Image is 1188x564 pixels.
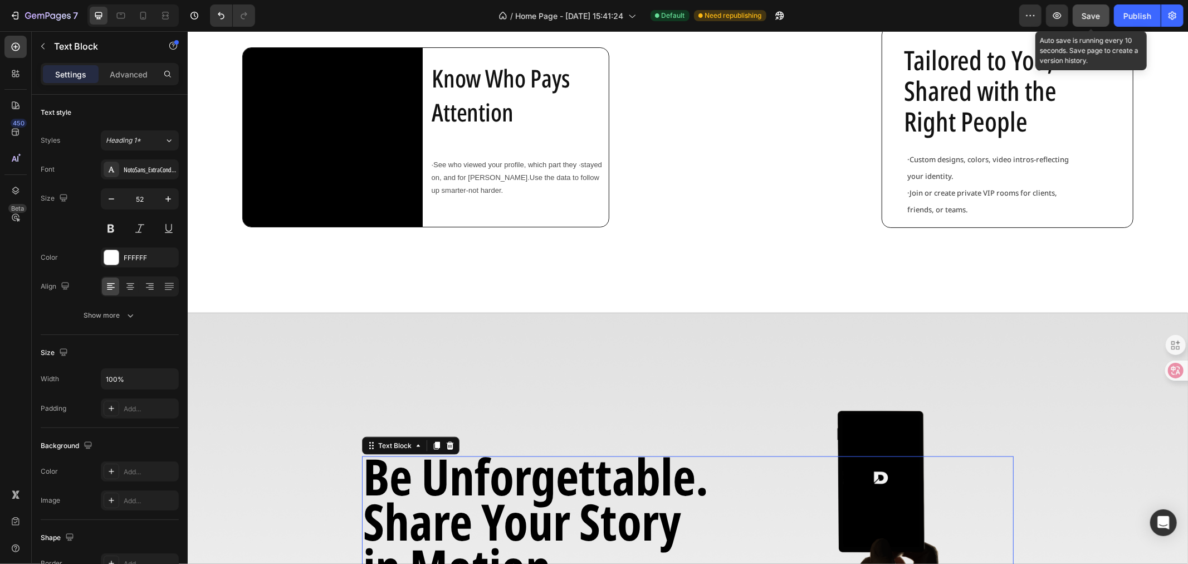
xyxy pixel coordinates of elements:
[41,305,179,325] button: Show more
[1150,509,1177,536] div: Open Intercom Messenger
[705,11,762,21] span: Need republishing
[175,456,493,524] strong: Share Your Story
[447,113,674,143] span: Replace static with motion--15 seconds of video that tell your story
[124,404,176,414] div: Add...
[124,496,176,506] div: Add...
[516,10,624,22] span: Home Page - [DATE] 15:41:24
[73,9,78,22] p: 7
[1073,4,1109,27] button: Save
[1082,11,1101,21] span: Save
[511,10,514,22] span: /
[41,135,60,145] div: Styles
[55,69,86,80] p: Settings
[8,204,27,213] div: Beta
[41,108,71,118] div: Text style
[587,35,674,69] span: Attention
[124,165,176,175] div: NotoSans_ExtraCondensed
[717,41,869,108] span: Shared with the Right People
[4,4,83,27] button: 7
[41,252,58,262] div: Color
[210,4,255,27] div: Undo/Redo
[101,369,178,389] input: Auto
[720,123,882,150] span: ·Custom designs, colors, video intros-reflecting your identity.
[41,164,55,174] div: Font
[452,146,674,176] span: Ultra-thin screen draws eyes; your brand is no longer just read-it's waatched
[1114,4,1161,27] button: Publish
[41,346,70,361] div: Size
[188,410,226,420] div: Text Block
[1123,10,1151,22] div: Publish
[124,467,176,477] div: Add...
[11,119,27,128] div: 450
[717,11,866,47] span: Tailored to You,
[106,135,141,145] span: Heading 1*
[174,425,826,564] div: Rich Text Editor. Editing area: main
[41,279,72,294] div: Align
[41,495,60,505] div: Image
[41,531,76,546] div: Shape
[84,310,136,321] div: Show more
[244,129,414,164] span: ·See who viewed your profile, which part they ·stayed on, and for [PERSON_NAME].Use the data to f...
[41,439,95,454] div: Background
[720,157,870,183] span: ·Join or create private VIP rooms for clients, friends, or teams.
[188,31,1188,564] iframe: Design area
[563,69,674,104] span: Reimagined
[41,374,59,384] div: Width
[175,411,521,479] strong: Be Unforgettable.
[41,191,70,206] div: Size
[54,40,149,53] p: Text Block
[41,466,58,477] div: Color
[101,130,179,150] button: Heading 1*
[110,69,148,80] p: Advanced
[662,11,685,21] span: Default
[41,403,66,414] div: Padding
[124,253,176,263] div: FFFFFF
